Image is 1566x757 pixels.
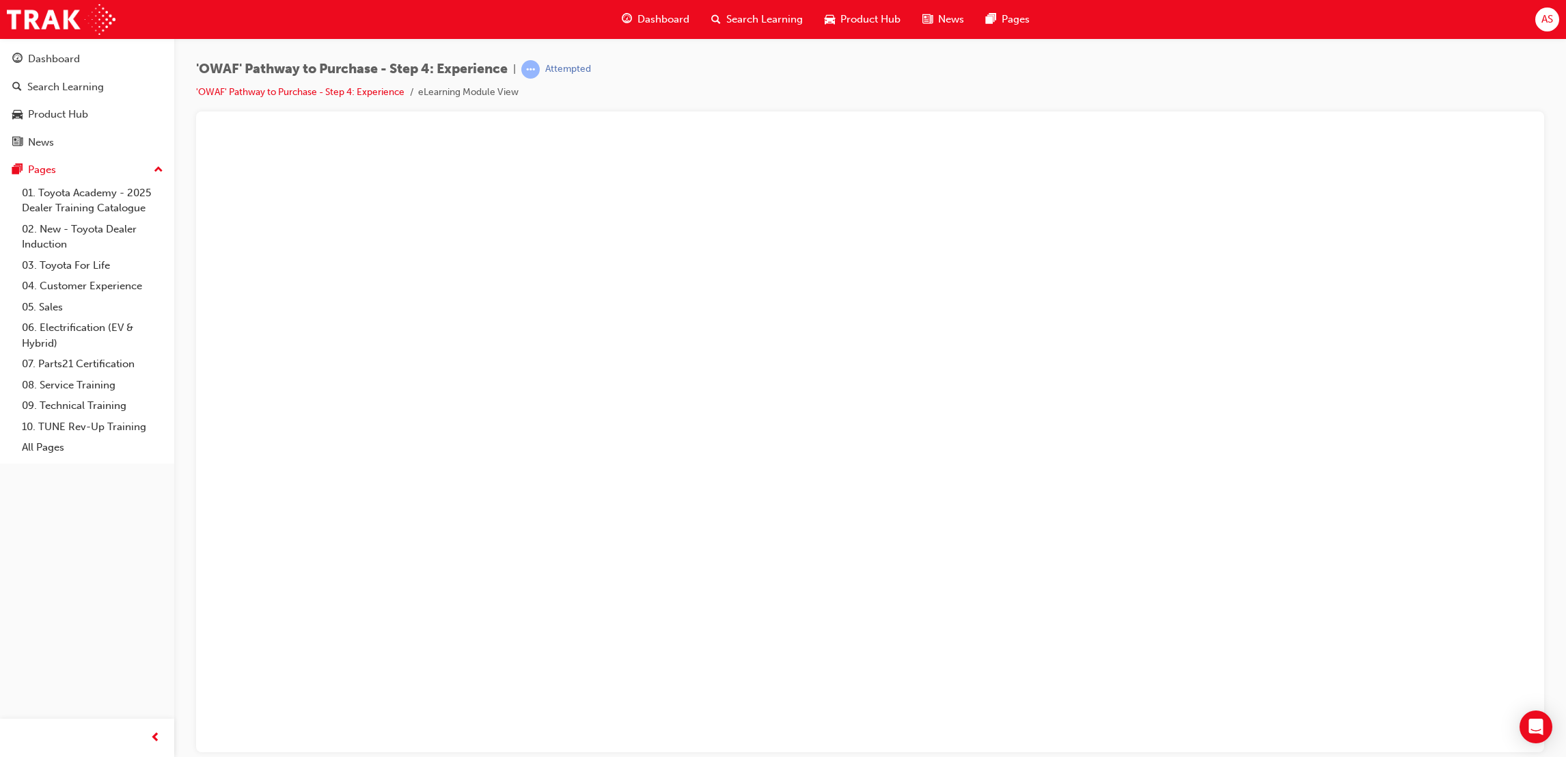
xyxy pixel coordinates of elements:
[27,79,104,95] div: Search Learning
[545,63,591,76] div: Attempted
[521,60,540,79] span: learningRecordVerb_ATTEMPT-icon
[700,5,814,34] a: search-iconSearch Learning
[16,375,169,396] a: 08. Service Training
[28,162,56,178] div: Pages
[1002,12,1030,27] span: Pages
[154,161,163,179] span: up-icon
[840,12,901,27] span: Product Hub
[5,130,169,155] a: News
[196,62,508,77] span: 'OWAF' Pathway to Purchase - Step 4: Experience
[16,437,169,458] a: All Pages
[28,51,80,67] div: Dashboard
[16,416,169,438] a: 10. TUNE Rev-Up Training
[28,107,88,122] div: Product Hub
[5,47,169,72] a: Dashboard
[622,11,632,28] span: guage-icon
[1535,8,1559,31] button: AS
[1520,710,1552,743] div: Open Intercom Messenger
[196,86,404,98] a: 'OWAF' Pathway to Purchase - Step 4: Experience
[637,12,689,27] span: Dashboard
[5,157,169,183] button: Pages
[12,164,23,176] span: pages-icon
[911,5,975,34] a: news-iconNews
[16,219,169,255] a: 02. New - Toyota Dealer Induction
[986,11,996,28] span: pages-icon
[12,81,22,94] span: search-icon
[5,102,169,127] a: Product Hub
[150,730,161,747] span: prev-icon
[28,135,54,150] div: News
[16,276,169,297] a: 04. Customer Experience
[16,255,169,276] a: 03. Toyota For Life
[12,109,23,121] span: car-icon
[711,11,721,28] span: search-icon
[922,11,933,28] span: news-icon
[12,137,23,149] span: news-icon
[726,12,803,27] span: Search Learning
[611,5,700,34] a: guage-iconDashboard
[16,297,169,318] a: 05. Sales
[16,354,169,375] a: 07. Parts21 Certification
[814,5,911,34] a: car-iconProduct Hub
[938,12,964,27] span: News
[513,62,516,77] span: |
[12,53,23,66] span: guage-icon
[418,85,519,101] li: eLearning Module View
[16,317,169,354] a: 06. Electrification (EV & Hybrid)
[16,395,169,416] a: 09. Technical Training
[1541,12,1553,27] span: AS
[7,4,115,35] img: Trak
[5,44,169,157] button: DashboardSearch LearningProduct HubNews
[825,11,835,28] span: car-icon
[16,183,169,219] a: 01. Toyota Academy - 2025 Dealer Training Catalogue
[5,75,169,100] a: Search Learning
[975,5,1041,34] a: pages-iconPages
